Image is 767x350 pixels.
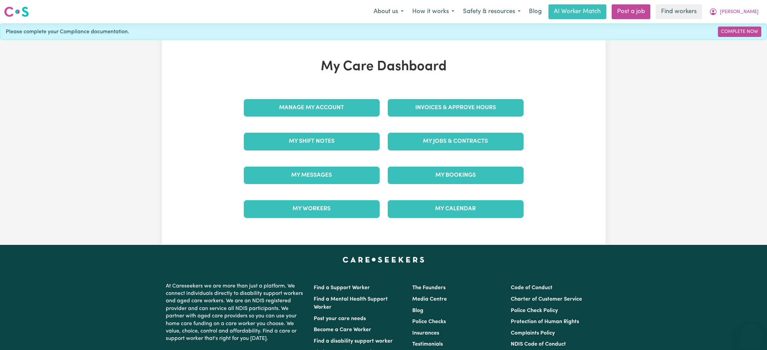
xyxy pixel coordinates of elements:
a: NDIS Code of Conduct [511,342,566,347]
p: At Careseekers we are more than just a platform. We connect individuals directly to disability su... [166,280,306,345]
a: Protection of Human Rights [511,319,579,324]
a: Blog [525,4,546,19]
h1: My Care Dashboard [240,59,528,75]
span: [PERSON_NAME] [720,8,759,16]
a: My Jobs & Contracts [388,133,524,150]
button: Safety & resources [459,5,525,19]
a: My Bookings [388,167,524,184]
a: Find workers [656,4,702,19]
a: Testimonials [412,342,443,347]
a: Post a job [612,4,650,19]
a: Find a Support Worker [314,285,370,291]
button: About us [369,5,408,19]
a: Careseekers home page [343,257,424,262]
span: Please complete your Compliance documentation. [6,28,129,36]
a: Find a Mental Health Support Worker [314,297,388,310]
a: Careseekers logo [4,4,29,19]
a: Blog [412,308,423,313]
a: Complaints Policy [511,331,555,336]
a: Police Check Policy [511,308,558,313]
a: My Messages [244,167,380,184]
a: Charter of Customer Service [511,297,582,302]
a: My Workers [244,200,380,218]
a: Insurances [412,331,439,336]
a: Media Centre [412,297,447,302]
a: Become a Care Worker [314,327,371,333]
a: Manage My Account [244,99,380,117]
a: Invoices & Approve Hours [388,99,524,117]
iframe: Button to launch messaging window, conversation in progress [740,323,762,345]
a: Code of Conduct [511,285,552,291]
a: Complete Now [718,27,761,37]
a: Post your care needs [314,316,366,321]
a: My Shift Notes [244,133,380,150]
a: AI Worker Match [548,4,606,19]
img: Careseekers logo [4,6,29,18]
button: How it works [408,5,459,19]
a: My Calendar [388,200,524,218]
a: Police Checks [412,319,446,324]
a: The Founders [412,285,446,291]
button: My Account [705,5,763,19]
a: Find a disability support worker [314,339,393,344]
